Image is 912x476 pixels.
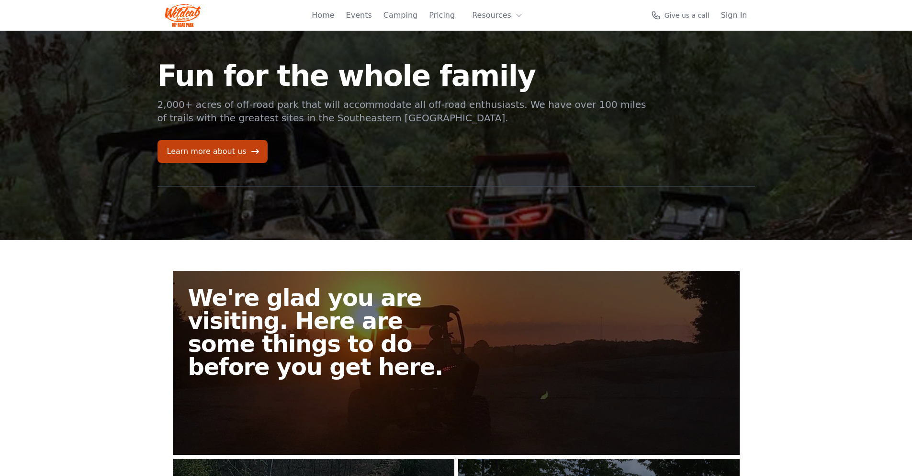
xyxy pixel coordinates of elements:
a: Pricing [429,10,455,21]
button: Resources [466,6,529,25]
a: Sign In [721,10,747,21]
h1: Fun for the whole family [158,61,648,90]
a: Home [312,10,334,21]
a: Give us a call [651,11,709,20]
h2: We're glad you are visiting. Here are some things to do before you get here. [188,286,464,378]
p: 2,000+ acres of off-road park that will accommodate all off-road enthusiasts. We have over 100 mi... [158,98,648,125]
img: Wildcat Logo [165,4,201,27]
a: We're glad you are visiting. Here are some things to do before you get here. [173,271,740,455]
a: Camping [383,10,417,21]
a: Learn more about us [158,140,268,163]
span: Give us a call [664,11,709,20]
a: Events [346,10,372,21]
